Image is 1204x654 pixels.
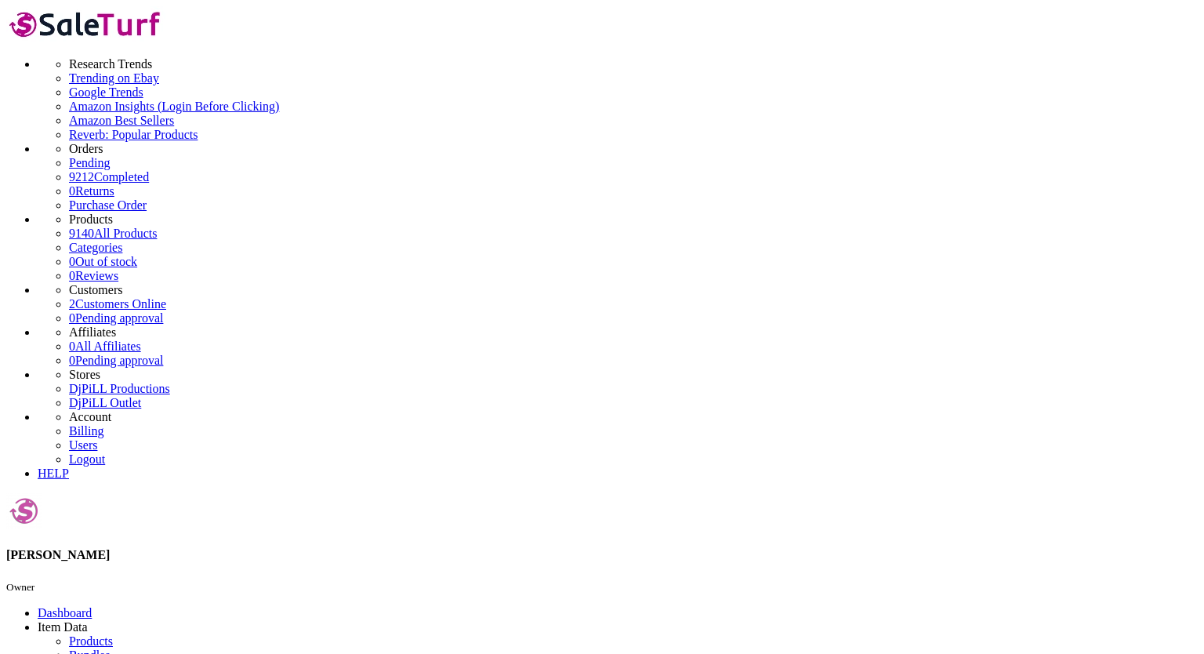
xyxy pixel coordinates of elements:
a: Categories [69,241,122,254]
span: 0 [69,340,75,353]
a: Reverb: Popular Products [69,128,1198,142]
a: Dashboard [38,606,92,619]
a: 9140All Products [69,227,157,240]
span: 2 [69,297,75,311]
span: 9140 [69,227,94,240]
li: Account [69,410,1198,424]
a: HELP [38,467,69,480]
h4: [PERSON_NAME] [6,548,1198,562]
li: Research Trends [69,57,1198,71]
a: Amazon Insights (Login Before Clicking) [69,100,1198,114]
a: Users [69,438,97,452]
li: Orders [69,142,1198,156]
img: SaleTurf [6,6,165,42]
span: 0 [69,255,75,268]
a: Billing [69,424,103,438]
a: DjPiLL Productions [69,382,170,395]
a: DjPiLL Outlet [69,396,141,409]
span: 9212 [69,170,94,183]
a: 2Customers Online [69,297,166,311]
a: 0Reviews [69,269,118,282]
a: 0Returns [69,184,114,198]
li: Customers [69,283,1198,297]
span: 0 [69,311,75,325]
span: 0 [69,354,75,367]
li: Affiliates [69,325,1198,340]
span: 0 [69,184,75,198]
a: Products [69,634,113,648]
span: 0 [69,269,75,282]
a: Purchase Order [69,198,147,212]
img: djpill [6,493,42,529]
a: 0All Affiliates [69,340,141,353]
span: Item Data [38,620,88,634]
small: Owner [6,581,34,593]
a: 0Pending approval [69,311,163,325]
a: Logout [69,452,105,466]
a: Trending on Ebay [69,71,1198,85]
a: 0Pending approval [69,354,163,367]
li: Products [69,213,1198,227]
li: Stores [69,368,1198,382]
a: Pending [69,156,1198,170]
a: 0Out of stock [69,255,137,268]
a: 9212Completed [69,170,149,183]
a: Amazon Best Sellers [69,114,1198,128]
a: Google Trends [69,85,1198,100]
